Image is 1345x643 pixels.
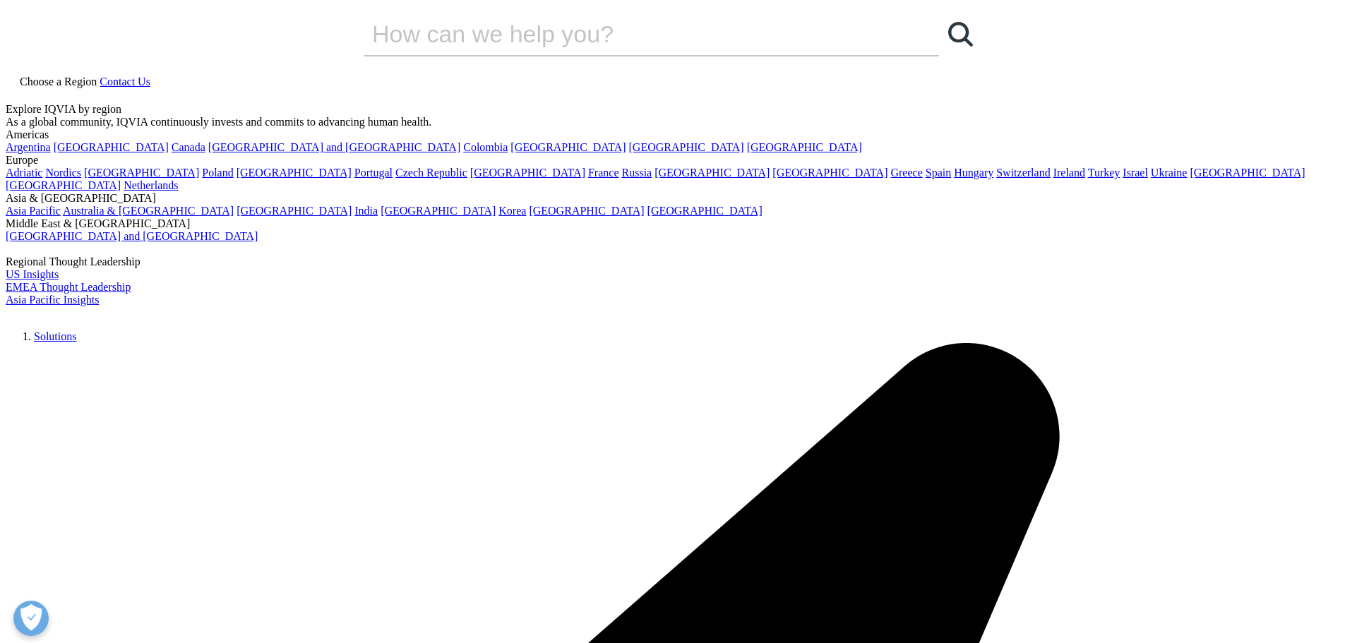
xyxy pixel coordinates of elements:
a: Czech Republic [395,167,467,179]
a: Israel [1123,167,1148,179]
a: [GEOGRAPHIC_DATA] and [GEOGRAPHIC_DATA] [6,230,258,242]
a: Solutions [34,330,76,342]
a: India [354,205,378,217]
a: [GEOGRAPHIC_DATA] [381,205,496,217]
a: Asia Pacific Insights [6,294,99,306]
a: [GEOGRAPHIC_DATA] [6,179,121,191]
a: Spain [926,167,951,179]
a: [GEOGRAPHIC_DATA] [654,167,770,179]
a: [GEOGRAPHIC_DATA] [629,141,744,153]
a: [GEOGRAPHIC_DATA] and [GEOGRAPHIC_DATA] [208,141,460,153]
div: As a global community, IQVIA continuously invests and commits to advancing human health. [6,116,1339,128]
a: [GEOGRAPHIC_DATA] [647,205,763,217]
a: Poland [202,167,233,179]
div: Regional Thought Leadership [6,256,1339,268]
a: Argentina [6,141,51,153]
a: Korea [498,205,526,217]
a: Adriatic [6,167,42,179]
a: [GEOGRAPHIC_DATA] [510,141,626,153]
a: Turkey [1088,167,1120,179]
a: France [588,167,619,179]
svg: Search [948,22,973,47]
div: Asia & [GEOGRAPHIC_DATA] [6,192,1339,205]
a: Canada [172,141,205,153]
a: Colombia [463,141,508,153]
div: Europe [6,154,1339,167]
a: [GEOGRAPHIC_DATA] [237,205,352,217]
a: Portugal [354,167,393,179]
a: Hungary [954,167,993,179]
a: Ukraine [1151,167,1188,179]
a: [GEOGRAPHIC_DATA] [470,167,585,179]
a: Search [939,13,981,55]
a: Nordics [45,167,81,179]
a: Netherlands [124,179,178,191]
a: [GEOGRAPHIC_DATA] [529,205,644,217]
a: US Insights [6,268,59,280]
a: Russia [622,167,652,179]
a: Ireland [1053,167,1085,179]
span: Choose a Region [20,76,97,88]
div: Americas [6,128,1339,141]
a: Asia Pacific [6,205,61,217]
a: [GEOGRAPHIC_DATA] [84,167,199,179]
a: [GEOGRAPHIC_DATA] [54,141,169,153]
a: [GEOGRAPHIC_DATA] [237,167,352,179]
a: Switzerland [996,167,1050,179]
button: Open Preferences [13,601,49,636]
a: [GEOGRAPHIC_DATA] [772,167,887,179]
input: Search [364,13,899,55]
a: Australia & [GEOGRAPHIC_DATA] [63,205,234,217]
div: Middle East & [GEOGRAPHIC_DATA] [6,217,1339,230]
a: [GEOGRAPHIC_DATA] [1190,167,1305,179]
a: Contact Us [100,76,150,88]
div: Explore IQVIA by region [6,103,1339,116]
a: [GEOGRAPHIC_DATA] [747,141,862,153]
a: EMEA Thought Leadership [6,281,131,293]
a: Greece [890,167,922,179]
